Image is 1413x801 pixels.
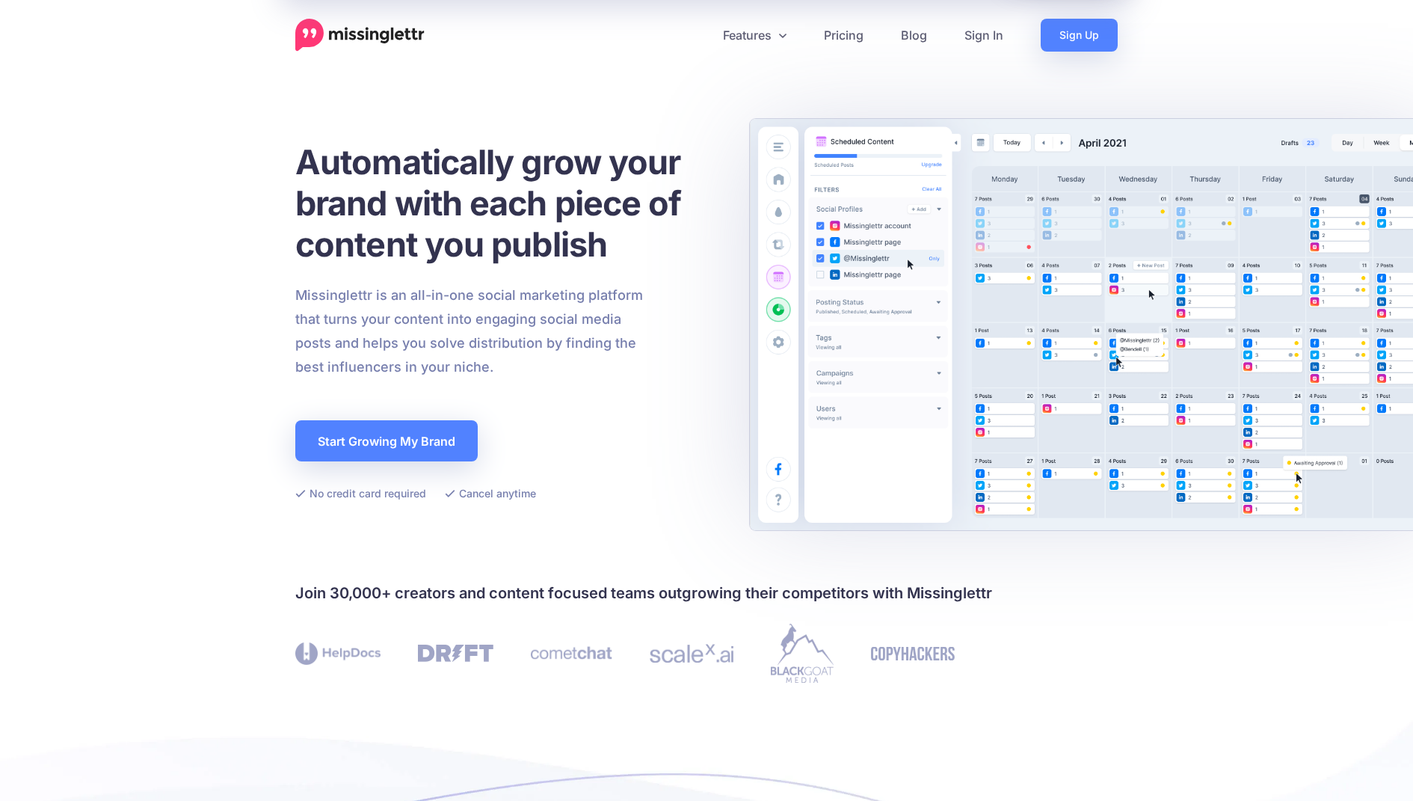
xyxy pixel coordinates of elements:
li: Cancel anytime [445,484,536,503]
a: Sign In [946,19,1022,52]
a: Blog [882,19,946,52]
a: Features [704,19,805,52]
li: No credit card required [295,484,426,503]
a: Sign Up [1041,19,1118,52]
h4: Join 30,000+ creators and content focused teams outgrowing their competitors with Missinglettr [295,581,1118,605]
p: Missinglettr is an all-in-one social marketing platform that turns your content into engaging soc... [295,283,644,379]
h1: Automatically grow your brand with each piece of content you publish [295,141,718,265]
a: Home [295,19,425,52]
a: Start Growing My Brand [295,420,478,461]
a: Pricing [805,19,882,52]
